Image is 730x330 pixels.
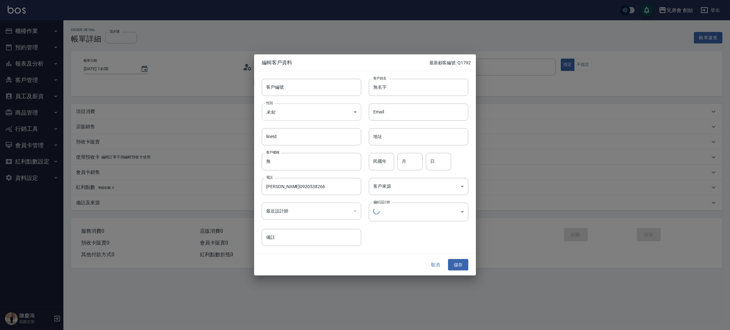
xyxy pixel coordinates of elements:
[448,259,468,271] button: 儲存
[266,150,279,155] label: 客戶暱稱
[262,60,429,66] span: 編輯客戶資料
[373,200,390,204] label: 偏好設計師
[429,60,471,66] p: 最新顧客編號: Q1792
[266,175,273,180] label: 電話
[266,101,273,105] label: 性別
[373,76,387,81] label: 客戶姓名
[425,259,445,271] button: 取消
[266,110,275,115] em: 未知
